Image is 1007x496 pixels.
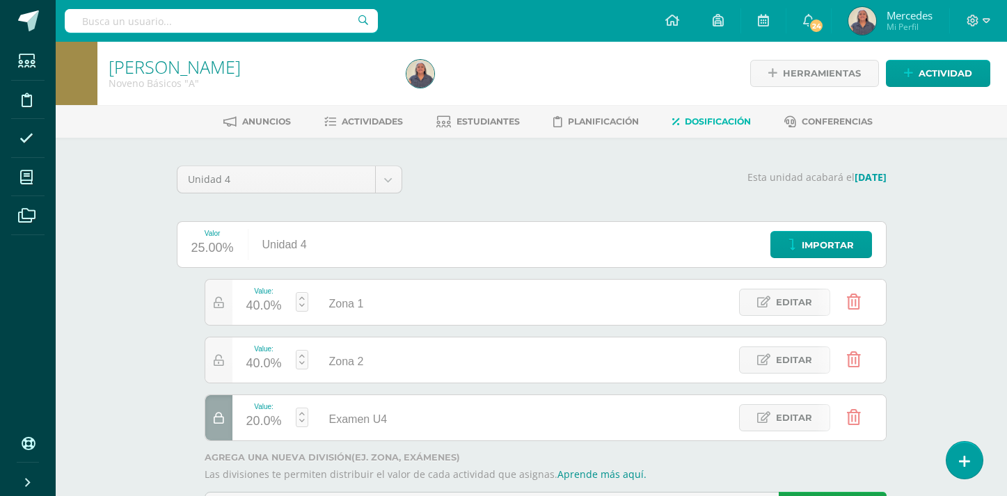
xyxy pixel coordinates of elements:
[324,111,403,133] a: Actividades
[242,116,291,127] span: Anuncios
[246,295,282,317] div: 40.0%
[553,111,639,133] a: Planificación
[223,111,291,133] a: Anuncios
[919,61,972,86] span: Actividad
[776,405,812,431] span: Editar
[886,60,990,87] a: Actividad
[188,166,365,193] span: Unidad 4
[887,21,933,33] span: Mi Perfil
[109,57,390,77] h1: Kaqchikel III
[436,111,520,133] a: Estudiantes
[855,170,887,184] strong: [DATE]
[246,403,282,410] div: Value:
[109,77,390,90] div: Noveno Básicos 'A'
[770,231,872,258] a: Importar
[342,116,403,127] span: Actividades
[248,222,321,267] div: Unidad 4
[191,237,234,259] div: 25.00%
[329,355,364,367] span: Zona 2
[191,230,234,237] div: Valor
[802,116,873,127] span: Conferencias
[672,111,751,133] a: Dosificación
[65,9,378,33] input: Busca un usuario...
[419,171,887,184] p: Esta unidad acabará el
[887,8,933,22] span: Mercedes
[177,166,402,193] a: Unidad 4
[329,413,388,425] span: Examen U4
[750,60,879,87] a: Herramientas
[205,452,887,463] label: Agrega una nueva división
[246,353,282,375] div: 40.0%
[246,345,282,353] div: Value:
[809,18,824,33] span: 24
[776,347,812,373] span: Editar
[784,111,873,133] a: Conferencias
[457,116,520,127] span: Estudiantes
[557,467,647,481] a: Aprende más aquí.
[246,410,282,433] div: 20.0%
[802,232,854,258] span: Importar
[109,55,241,79] a: [PERSON_NAME]
[246,287,282,295] div: Value:
[685,116,751,127] span: Dosificación
[205,468,887,481] p: Las divisiones te permiten distribuir el valor de cada actividad que asignas.
[848,7,876,35] img: 349f28f2f3b696b4e6c9a4fec5dddc87.png
[406,60,434,88] img: 349f28f2f3b696b4e6c9a4fec5dddc87.png
[776,289,812,315] span: Editar
[783,61,861,86] span: Herramientas
[351,452,460,463] strong: (ej. Zona, Exámenes)
[568,116,639,127] span: Planificación
[329,298,364,310] span: Zona 1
